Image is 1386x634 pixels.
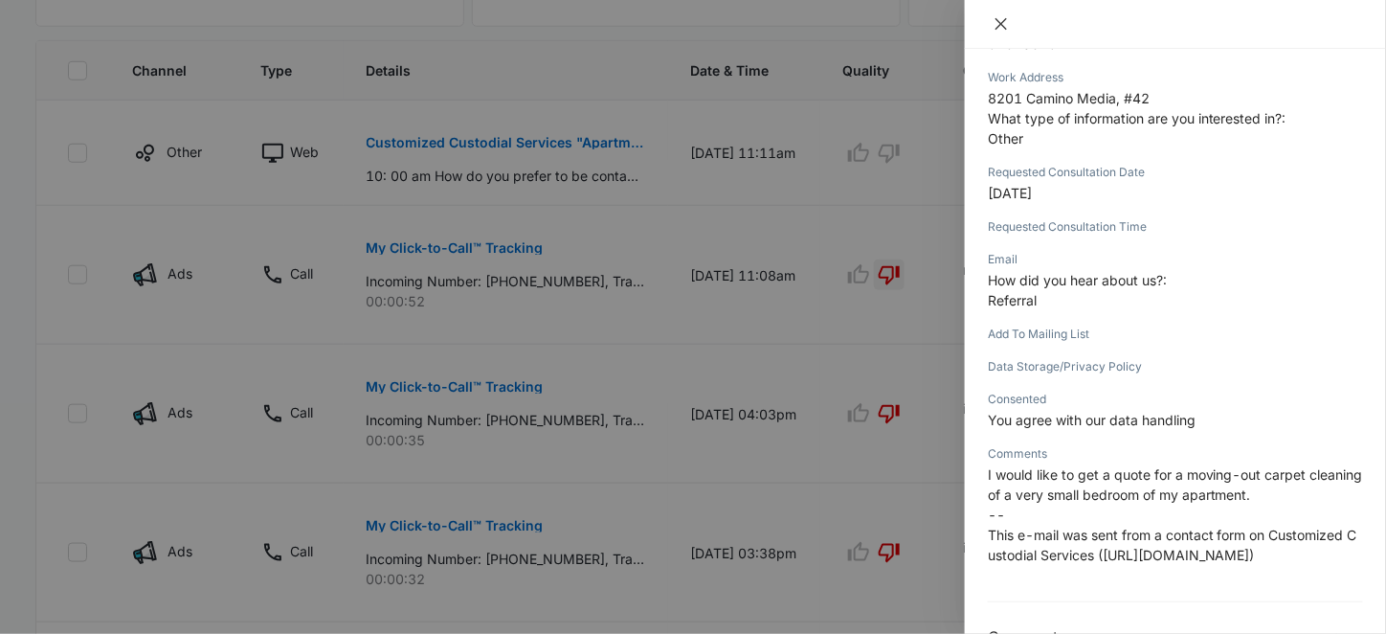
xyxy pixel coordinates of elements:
div: Email [988,251,1363,268]
div: Requested Consultation Time [988,218,1363,236]
span: 8201 Camino Media, #42 [988,90,1150,106]
span: close [994,16,1009,32]
span: I would like to get a quote for a moving-out carpet cleaning of a very small bedroom of my apartm... [988,466,1363,503]
span: [DATE] [988,185,1032,201]
div: Add To Mailing List [988,326,1363,343]
div: Work Address [988,69,1363,86]
span: What type of information are you interested in?: [988,110,1286,126]
div: Requested Consultation Date [988,164,1363,181]
div: Comments [988,445,1363,463]
span: Referral [988,292,1037,308]
span: This e-mail was sent from a contact form on Customized Custodial Services ([URL][DOMAIN_NAME]) [988,527,1357,563]
span: Other [988,130,1023,147]
div: Data Storage/Privacy Policy [988,358,1363,375]
span: You agree with our data handling [988,412,1196,428]
span: How did you hear about us?: [988,272,1167,288]
span: -- [988,507,1005,523]
div: Consented [988,391,1363,408]
button: Close [988,15,1015,33]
